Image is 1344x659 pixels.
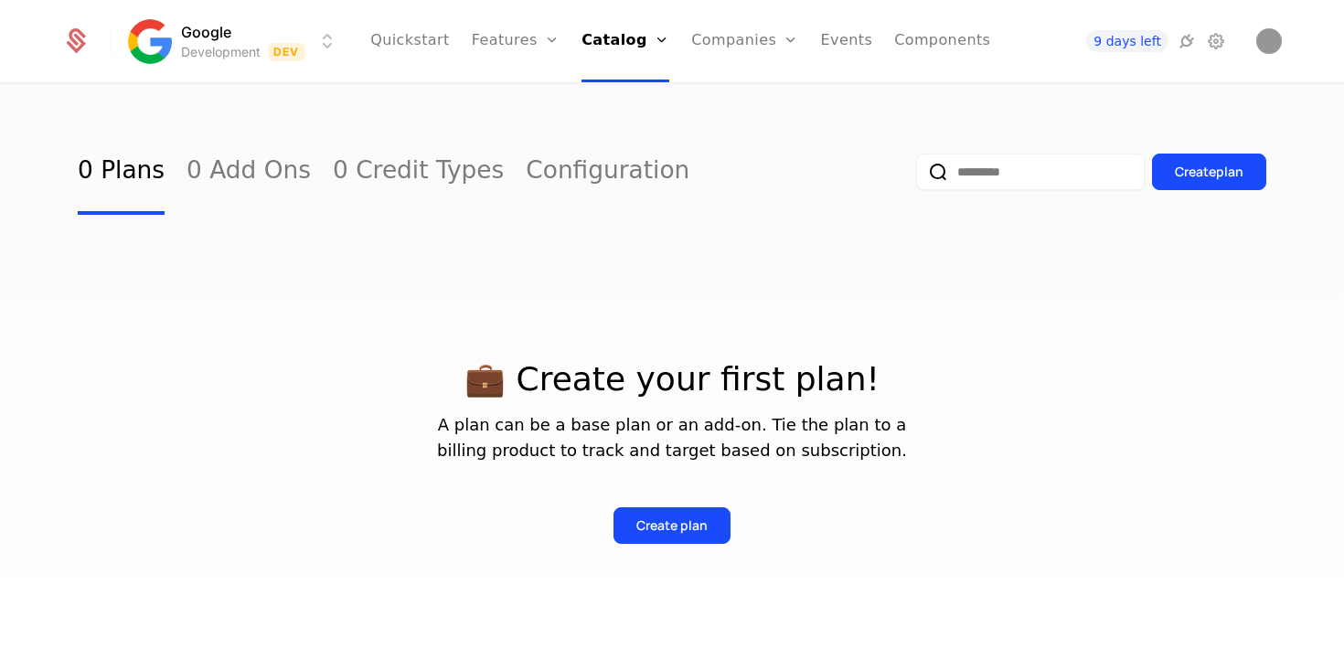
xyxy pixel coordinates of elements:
[78,361,1266,398] p: 💼 Create your first plan!
[181,21,231,43] span: Google
[128,19,172,64] img: Google
[78,412,1266,463] p: A plan can be a base plan or an add-on. Tie the plan to a billing product to track and target bas...
[526,129,689,215] a: Configuration
[1256,28,1282,54] button: Open user button
[187,129,311,215] a: 0 Add Ons
[1086,30,1168,52] a: 9 days left
[181,43,261,61] div: Development
[133,21,338,61] button: Select environment
[636,516,708,535] div: Create plan
[1256,28,1282,54] img: Vanshika
[1176,30,1198,52] a: Integrations
[1205,30,1227,52] a: Settings
[268,43,305,61] span: Dev
[333,129,504,215] a: 0 Credit Types
[613,507,731,544] button: Create plan
[78,129,165,215] a: 0 Plans
[1152,154,1266,190] button: Createplan
[1175,163,1243,181] div: Create plan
